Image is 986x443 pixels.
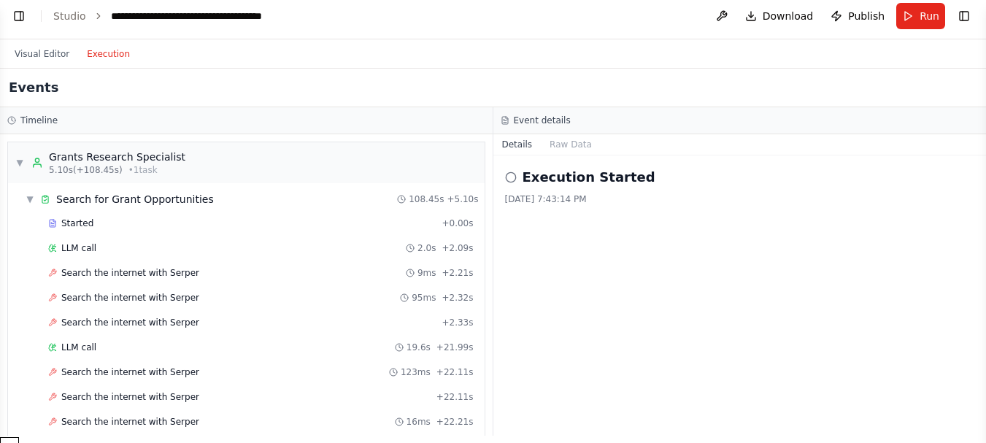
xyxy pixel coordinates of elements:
button: Run [896,3,945,29]
button: Download [739,3,820,29]
span: Download [763,9,814,23]
span: 9ms [417,267,436,279]
button: Details [493,134,542,155]
span: + 0.00s [442,217,473,229]
span: Publish [848,9,885,23]
button: Execution [78,45,139,63]
span: + 2.09s [442,242,473,254]
h3: Timeline [20,115,58,126]
span: Search the internet with Serper [61,416,199,428]
span: + 22.11s [436,391,474,403]
span: 2.0s [417,242,436,254]
div: Search for Grant Opportunities [56,192,214,207]
span: LLM call [61,242,96,254]
h2: Events [9,77,58,98]
h2: Execution Started [523,167,655,188]
h3: Event details [514,115,571,126]
span: Search the internet with Serper [61,267,199,279]
span: + 2.21s [442,267,473,279]
span: Search the internet with Serper [61,391,199,403]
span: + 22.21s [436,416,474,428]
span: + 5.10s [447,193,478,205]
span: LLM call [61,342,96,353]
span: 108.45s [409,193,444,205]
span: + 21.99s [436,342,474,353]
a: Studio [53,10,86,22]
div: [DATE] 7:43:14 PM [505,193,975,205]
span: 123ms [401,366,431,378]
span: + 2.32s [442,292,473,304]
span: Search the internet with Serper [61,366,199,378]
span: Run [920,9,939,23]
span: Search the internet with Serper [61,317,199,328]
span: Started [61,217,93,229]
nav: breadcrumb [53,9,275,23]
span: • 1 task [128,164,158,176]
div: Grants Research Specialist [49,150,185,164]
button: Raw Data [541,134,601,155]
span: Search the internet with Serper [61,292,199,304]
span: 19.6s [407,342,431,353]
span: ▼ [26,193,34,205]
span: + 22.11s [436,366,474,378]
button: Show right sidebar [954,6,974,26]
span: 16ms [407,416,431,428]
button: Show left sidebar [9,6,29,26]
span: + 2.33s [442,317,473,328]
span: 95ms [412,292,436,304]
span: 5.10s (+108.45s) [49,164,123,176]
button: Visual Editor [6,45,78,63]
button: Publish [825,3,890,29]
span: ▼ [15,157,24,169]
